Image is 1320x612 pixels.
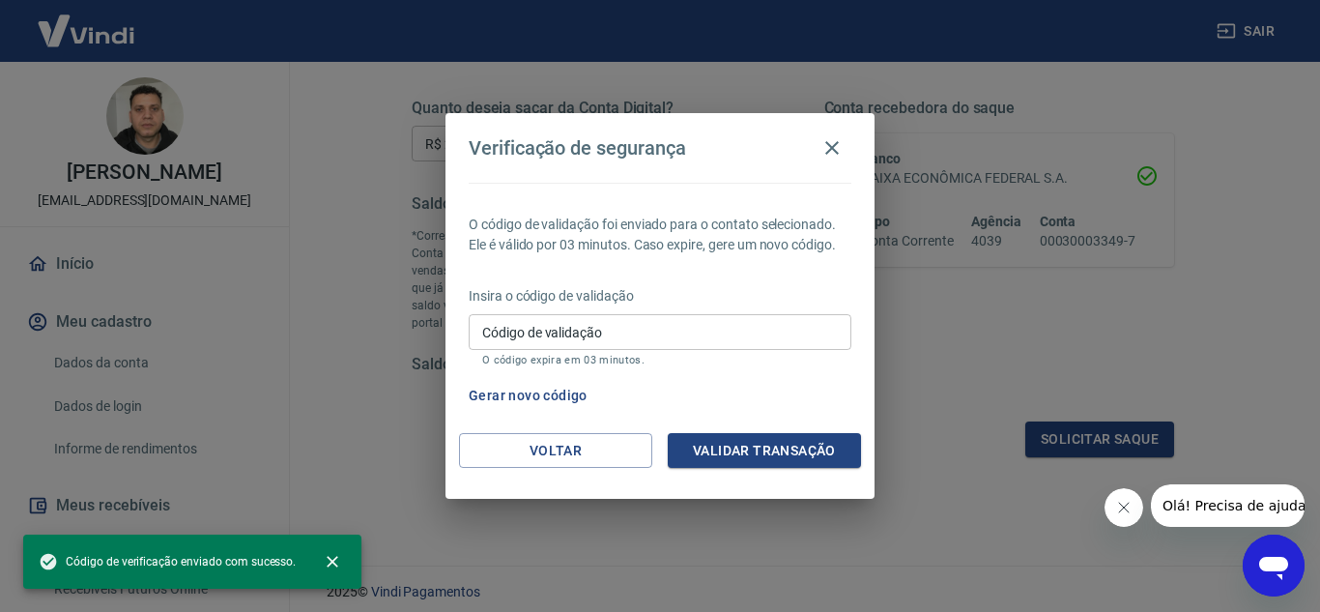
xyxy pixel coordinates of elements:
[461,378,595,414] button: Gerar novo código
[482,354,838,366] p: O código expira em 03 minutos.
[668,433,861,469] button: Validar transação
[469,136,686,160] h4: Verificação de segurança
[1151,484,1305,527] iframe: Mensagem da empresa
[39,552,296,571] span: Código de verificação enviado com sucesso.
[1105,488,1143,527] iframe: Fechar mensagem
[469,215,851,255] p: O código de validação foi enviado para o contato selecionado. Ele é válido por 03 minutos. Caso e...
[1243,535,1305,597] iframe: Botão para abrir a janela de mensagens
[459,433,652,469] button: Voltar
[12,14,162,29] span: Olá! Precisa de ajuda?
[311,540,354,583] button: close
[469,286,851,306] p: Insira o código de validação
